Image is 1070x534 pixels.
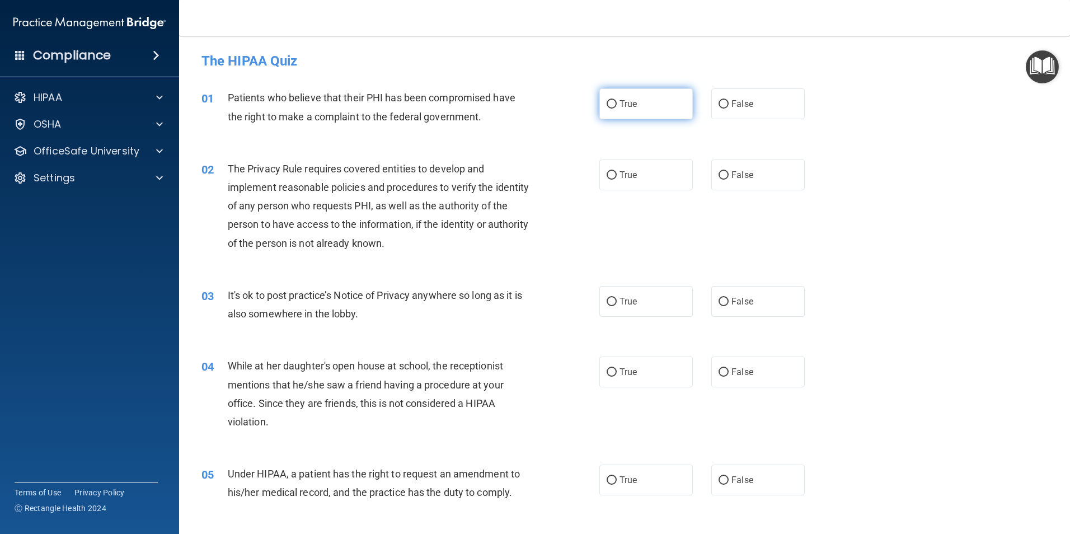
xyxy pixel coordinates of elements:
[607,368,617,377] input: True
[201,92,214,105] span: 01
[719,476,729,485] input: False
[620,296,637,307] span: True
[228,92,515,122] span: Patients who believe that their PHI has been compromised have the right to make a complaint to th...
[201,163,214,176] span: 02
[1026,50,1059,83] button: Open Resource Center
[607,476,617,485] input: True
[731,99,753,109] span: False
[201,289,214,303] span: 03
[607,100,617,109] input: True
[13,171,163,185] a: Settings
[620,170,637,180] span: True
[13,118,163,131] a: OSHA
[201,360,214,373] span: 04
[620,475,637,485] span: True
[34,91,62,104] p: HIPAA
[34,171,75,185] p: Settings
[731,367,753,377] span: False
[620,367,637,377] span: True
[731,475,753,485] span: False
[607,171,617,180] input: True
[15,503,106,514] span: Ⓒ Rectangle Health 2024
[13,91,163,104] a: HIPAA
[620,99,637,109] span: True
[74,487,125,498] a: Privacy Policy
[731,170,753,180] span: False
[607,298,617,306] input: True
[731,296,753,307] span: False
[33,48,111,63] h4: Compliance
[719,171,729,180] input: False
[228,289,522,320] span: It's ok to post practice’s Notice of Privacy anywhere so long as it is also somewhere in the lobby.
[201,54,1048,68] h4: The HIPAA Quiz
[34,144,139,158] p: OfficeSafe University
[228,360,504,428] span: While at her daughter's open house at school, the receptionist mentions that he/she saw a friend ...
[719,100,729,109] input: False
[719,368,729,377] input: False
[15,487,61,498] a: Terms of Use
[228,468,520,498] span: Under HIPAA, a patient has the right to request an amendment to his/her medical record, and the p...
[13,12,166,34] img: PMB logo
[201,468,214,481] span: 05
[34,118,62,131] p: OSHA
[719,298,729,306] input: False
[228,163,529,249] span: The Privacy Rule requires covered entities to develop and implement reasonable policies and proce...
[13,144,163,158] a: OfficeSafe University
